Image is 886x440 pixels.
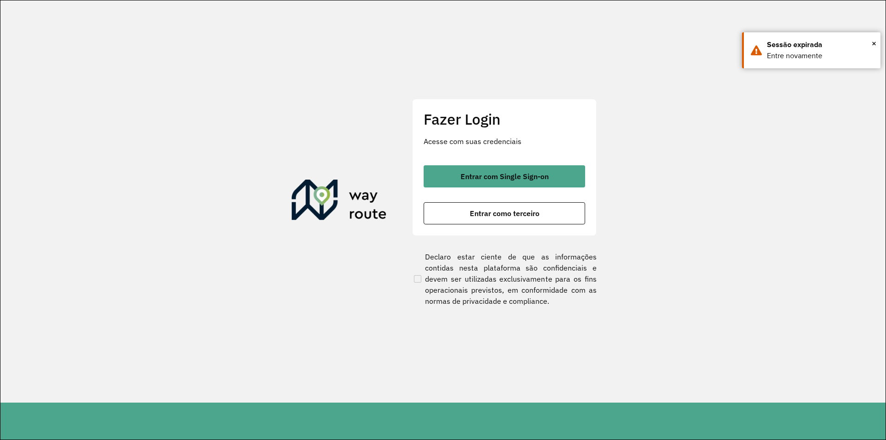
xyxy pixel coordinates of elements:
[292,180,387,224] img: Roteirizador AmbevTech
[470,210,539,217] span: Entrar como terceiro
[767,39,874,50] div: Sessão expirada
[424,165,585,187] button: button
[461,173,549,180] span: Entrar com Single Sign-on
[872,36,876,50] span: ×
[424,136,585,147] p: Acesse com suas credenciais
[424,110,585,128] h2: Fazer Login
[424,202,585,224] button: button
[767,50,874,61] div: Entre novamente
[872,36,876,50] button: Close
[412,251,597,307] label: Declaro estar ciente de que as informações contidas nesta plataforma são confidenciais e devem se...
